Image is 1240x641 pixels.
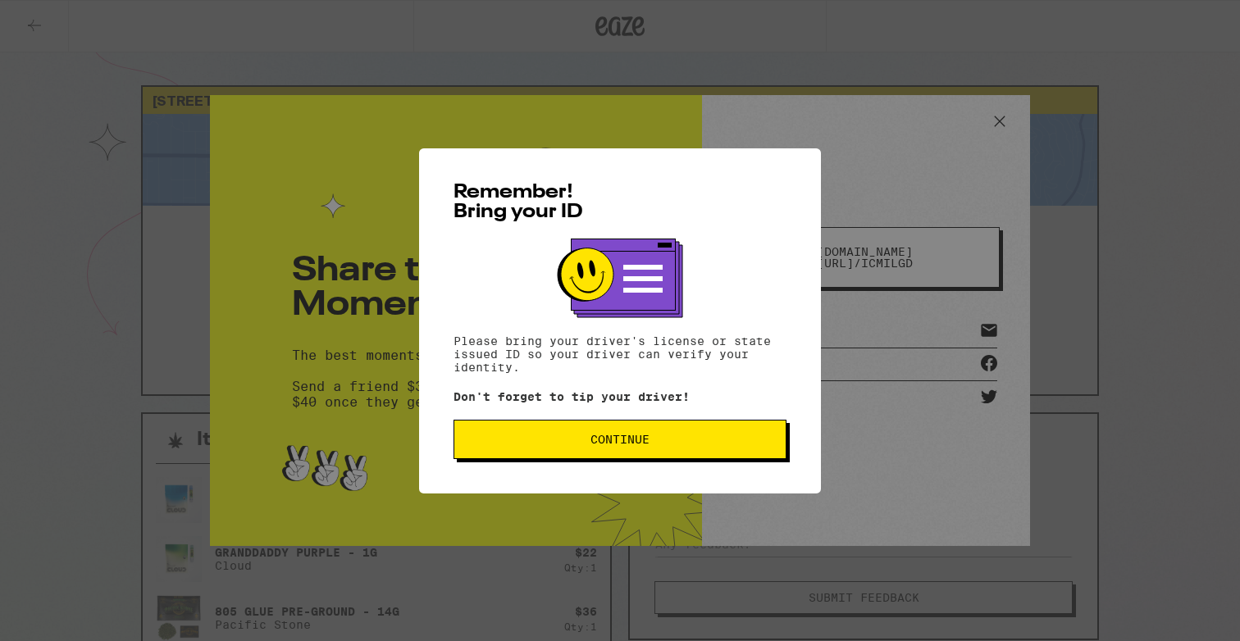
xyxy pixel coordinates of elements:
[454,183,583,222] span: Remember! Bring your ID
[1134,592,1224,633] iframe: Opens a widget where you can find more information
[454,334,786,374] p: Please bring your driver's license or state issued ID so your driver can verify your identity.
[454,420,786,459] button: Continue
[590,434,650,445] span: Continue
[454,390,786,403] p: Don't forget to tip your driver!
